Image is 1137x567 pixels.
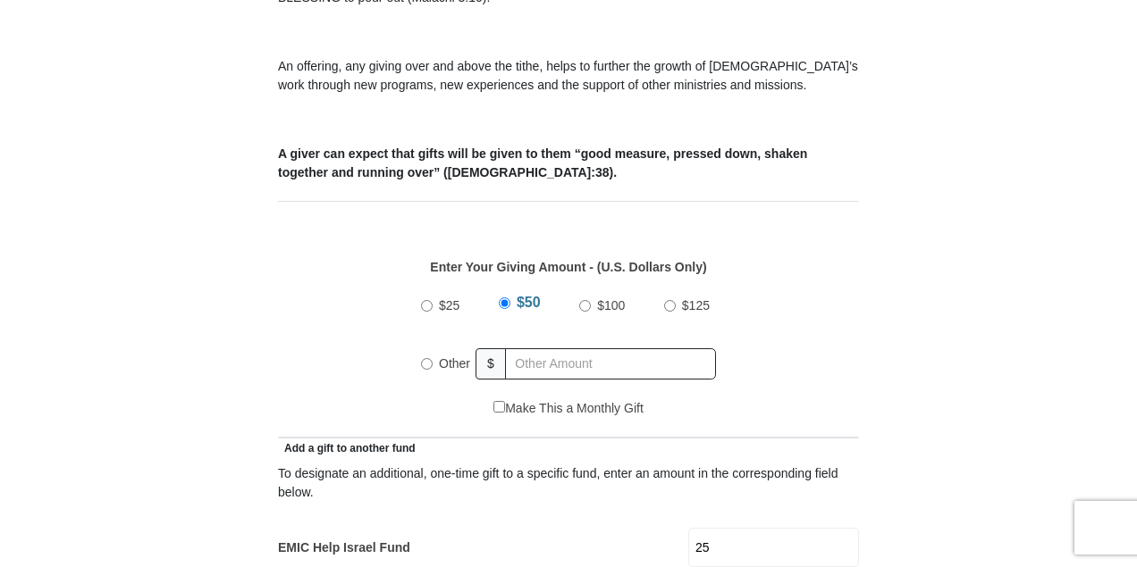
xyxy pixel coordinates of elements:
[439,298,459,313] span: $25
[278,146,807,179] b: A giver can expect that gifts will be given to them “good measure, pressed down, shaken together ...
[439,356,470,371] span: Other
[597,298,625,313] span: $100
[688,528,859,567] input: Enter Amount
[493,401,505,413] input: Make This a Monthly Gift
[430,260,706,274] strong: Enter Your Giving Amount - (U.S. Dollars Only)
[278,57,859,95] p: An offering, any giving over and above the tithe, helps to further the growth of [DEMOGRAPHIC_DAT...
[517,295,541,310] span: $50
[278,538,410,557] label: EMIC Help Israel Fund
[476,348,506,379] span: $
[278,464,859,502] div: To designate an additional, one-time gift to a specific fund, enter an amount in the correspondin...
[278,442,416,454] span: Add a gift to another fund
[505,348,716,379] input: Other Amount
[493,399,644,418] label: Make This a Monthly Gift
[682,298,710,313] span: $125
